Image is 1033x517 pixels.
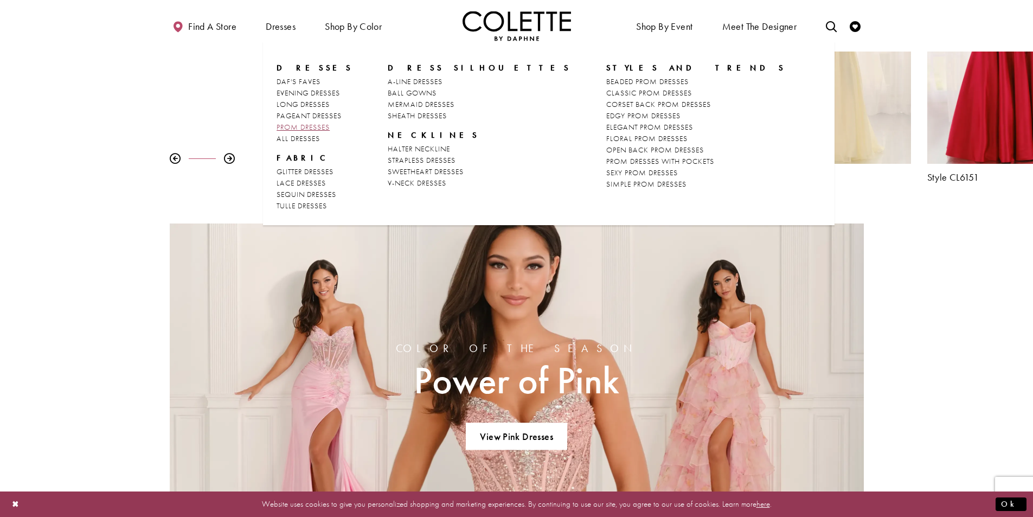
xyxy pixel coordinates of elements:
[277,200,352,212] a: TULLE DRESSES
[606,99,711,109] span: CORSET BACK PROM DRESSES
[388,144,450,154] span: HALTER NECKLINE
[606,133,786,144] a: FLORAL PROM DRESSES
[170,11,239,41] a: Find a store
[388,155,570,166] a: STRAPLESS DRESSES
[388,88,437,98] span: BALL GOWNS
[277,99,330,109] span: LONG DRESSES
[277,152,331,163] span: FABRIC
[388,99,570,110] a: MERMAID DRESSES
[277,133,352,144] a: ALL DRESSES
[606,156,714,166] span: PROM DRESSES WITH POCKETS
[606,179,686,189] span: SIMPLE PROM DRESSES
[277,189,352,200] a: SEQUIN DRESSES
[396,360,638,401] span: Power of Pink
[277,62,352,73] span: Dresses
[606,122,693,132] span: ELEGANT PROM DRESSES
[277,110,352,122] a: PAGEANT DRESSES
[606,168,678,177] span: SEXY PROM DRESSES
[277,152,352,163] span: FABRIC
[388,177,570,189] a: V-NECK DRESSES
[263,11,298,41] span: Dresses
[277,189,336,199] span: SEQUIN DRESSES
[606,76,786,87] a: BEADED PROM DRESSES
[277,166,352,177] a: GLITTER DRESSES
[388,167,464,176] span: SWEETHEART DRESSES
[277,111,342,120] span: PAGEANT DRESSES
[277,178,326,188] span: LACE DRESSES
[388,155,455,165] span: STRAPLESS DRESSES
[322,11,384,41] span: Shop by color
[722,21,797,32] span: Meet the designer
[277,87,352,99] a: EVENING DRESSES
[823,11,839,41] a: Toggle search
[606,133,688,143] span: FLORAL PROM DRESSES
[277,177,352,189] a: LACE DRESSES
[606,145,704,155] span: OPEN BACK PROM DRESSES
[277,99,352,110] a: LONG DRESSES
[277,167,333,176] span: GLITTER DRESSES
[388,130,479,141] span: NECKLINES
[606,167,786,178] a: SEXY PROM DRESSES
[277,76,320,86] span: DAF'S FAVES
[277,122,352,133] a: PROM DRESSES
[606,144,786,156] a: OPEN BACK PROM DRESSES
[325,21,382,32] span: Shop by color
[606,87,786,99] a: CLASSIC PROM DRESSES
[277,122,330,132] span: PROM DRESSES
[388,111,447,120] span: SHEATH DRESSES
[277,76,352,87] a: DAF'S FAVES
[388,76,570,87] a: A-LINE DRESSES
[388,87,570,99] a: BALL GOWNS
[606,111,681,120] span: EDGY PROM DRESSES
[633,11,695,41] span: Shop By Event
[606,76,689,86] span: BEADED PROM DRESSES
[756,499,770,509] a: here
[388,143,570,155] a: HALTER NECKLINE
[388,178,446,188] span: V-NECK DRESSES
[7,495,25,514] button: Close Dialog
[606,88,692,98] span: CLASSIC PROM DRESSES
[606,178,786,190] a: SIMPLE PROM DRESSES
[388,110,570,122] a: SHEATH DRESSES
[388,130,570,141] span: NECKLINES
[396,342,638,354] span: Color of the Season
[277,133,320,143] span: ALL DRESSES
[606,62,786,73] span: STYLES AND TRENDS
[277,88,340,98] span: EVENING DRESSES
[277,201,327,210] span: TULLE DRESSES
[463,11,571,41] img: Colette by Daphne
[388,62,570,73] span: DRESS SILHOUETTES
[847,11,863,41] a: Check Wishlist
[996,497,1026,511] button: Submit Dialog
[466,423,567,450] a: View Pink Dresses
[188,21,236,32] span: Find a store
[388,99,454,109] span: MERMAID DRESSES
[388,76,442,86] span: A-LINE DRESSES
[388,166,570,177] a: SWEETHEART DRESSES
[606,110,786,122] a: EDGY PROM DRESSES
[636,21,692,32] span: Shop By Event
[606,156,786,167] a: PROM DRESSES WITH POCKETS
[720,11,800,41] a: Meet the designer
[463,11,571,41] a: Visit Home Page
[266,21,296,32] span: Dresses
[606,99,786,110] a: CORSET BACK PROM DRESSES
[78,497,955,512] p: Website uses cookies to give you personalized shopping and marketing experiences. By continuing t...
[606,122,786,133] a: ELEGANT PROM DRESSES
